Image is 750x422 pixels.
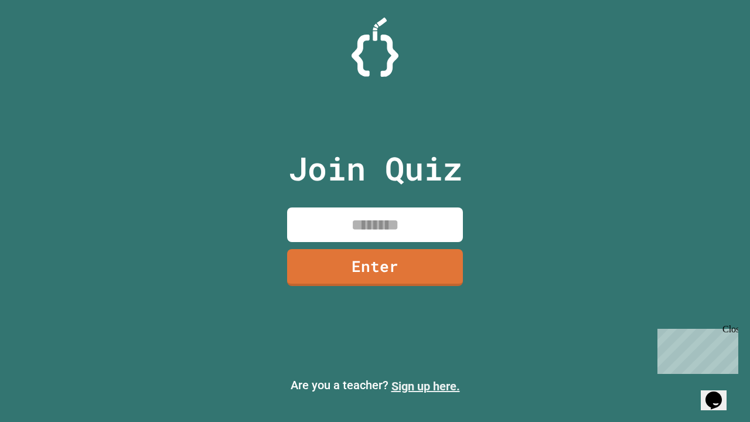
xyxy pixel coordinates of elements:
iframe: chat widget [701,375,738,410]
p: Join Quiz [288,144,462,193]
iframe: chat widget [653,324,738,374]
p: Are you a teacher? [9,376,741,395]
a: Enter [287,249,463,286]
a: Sign up here. [391,379,460,393]
img: Logo.svg [352,18,398,77]
div: Chat with us now!Close [5,5,81,74]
